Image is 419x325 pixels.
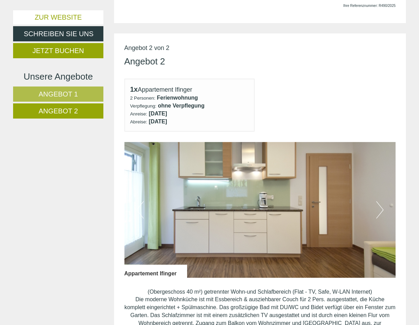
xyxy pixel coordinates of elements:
[124,142,396,278] img: image
[13,70,103,83] div: Unsere Angebote
[130,95,155,101] small: 2 Personen:
[130,103,156,109] small: Verpflegung:
[376,201,384,219] button: Next
[13,10,103,24] a: Zur Website
[149,111,167,116] b: [DATE]
[13,26,103,41] a: Schreiben Sie uns
[39,107,78,115] span: Angebot 2
[124,55,165,68] div: Angebot 2
[124,265,187,278] div: Appartement Ifinger
[157,95,198,101] b: Ferienwohnung
[136,201,144,219] button: Previous
[130,119,147,124] small: Abreise:
[343,4,396,8] span: Ihre Referenznummer: R490/2025
[124,44,170,51] span: Angebot 2 von 2
[39,90,78,98] span: Angebot 1
[13,43,103,58] a: Jetzt buchen
[158,103,204,109] b: ohne Verpflegung
[130,84,249,94] div: Appartement Ifinger
[130,85,138,93] b: 1x
[149,119,167,124] b: [DATE]
[130,111,147,116] small: Anreise:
